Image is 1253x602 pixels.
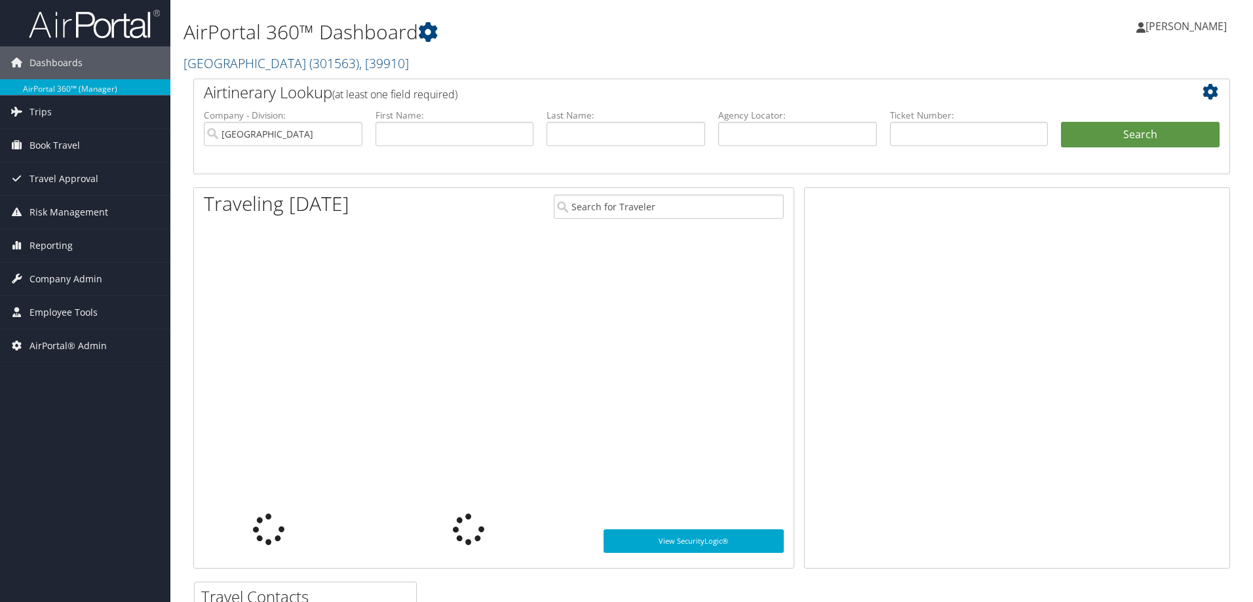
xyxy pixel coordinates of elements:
img: airportal-logo.png [29,9,160,39]
a: View SecurityLogic® [604,529,784,553]
span: Company Admin [29,263,102,295]
a: [PERSON_NAME] [1136,7,1240,46]
span: [PERSON_NAME] [1146,19,1227,33]
span: , [ 39910 ] [359,54,409,72]
a: [GEOGRAPHIC_DATA] [183,54,409,72]
label: Company - Division: [204,109,362,122]
h2: Airtinerary Lookup [204,81,1133,103]
span: Dashboards [29,47,83,79]
button: Search [1061,122,1220,148]
label: Agency Locator: [718,109,877,122]
label: First Name: [376,109,534,122]
span: ( 301563 ) [309,54,359,72]
label: Last Name: [547,109,705,122]
span: Book Travel [29,129,80,162]
input: Search for Traveler [554,195,784,219]
span: (at least one field required) [332,87,457,102]
label: Ticket Number: [890,109,1049,122]
span: Risk Management [29,196,108,229]
span: AirPortal® Admin [29,329,107,362]
h1: AirPortal 360™ Dashboard [183,18,888,46]
h1: Traveling [DATE] [204,190,349,217]
span: Trips [29,96,52,128]
span: Employee Tools [29,296,98,329]
span: Reporting [29,229,73,262]
span: Travel Approval [29,162,98,195]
